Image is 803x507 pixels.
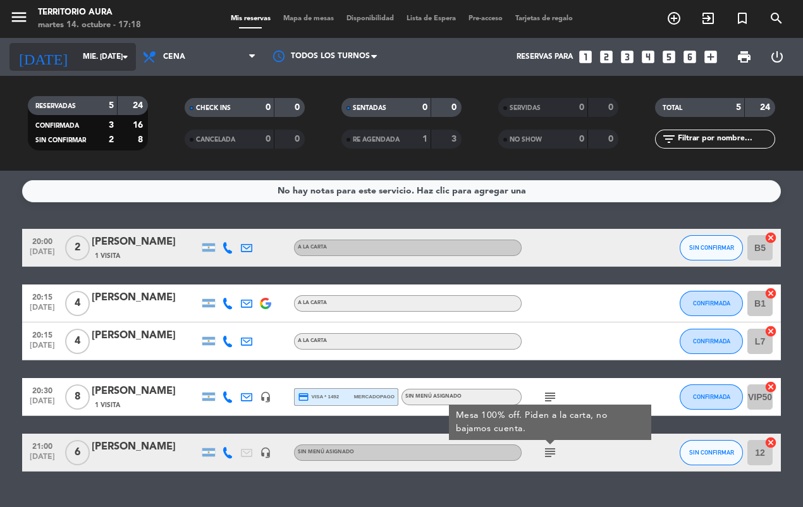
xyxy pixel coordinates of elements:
span: Pre-acceso [462,15,509,22]
i: [DATE] [9,43,77,71]
strong: 0 [608,103,616,112]
strong: 2 [109,135,114,144]
span: 20:15 [27,289,58,303]
i: headset_mic [260,447,271,458]
button: CONFIRMADA [680,384,743,410]
strong: 0 [579,135,584,144]
span: mercadopago [354,393,395,401]
div: No hay notas para este servicio. Haz clic para agregar una [278,184,526,199]
strong: 3 [451,135,459,144]
i: exit_to_app [701,11,716,26]
span: CANCELADA [196,137,235,143]
span: SIN CONFIRMAR [35,137,86,144]
span: print [737,49,752,64]
span: SENTADAS [353,105,386,111]
strong: 5 [109,101,114,110]
i: power_settings_new [769,49,785,64]
strong: 0 [608,135,616,144]
span: [DATE] [27,303,58,318]
span: CONFIRMADA [693,300,730,307]
span: 1 Visita [95,251,120,261]
span: [DATE] [27,453,58,467]
span: NO SHOW [510,137,542,143]
span: [DATE] [27,248,58,262]
span: SIN CONFIRMAR [689,244,734,251]
div: TERRITORIO AURA [38,6,141,19]
strong: 0 [451,103,459,112]
span: 20:15 [27,327,58,341]
i: looks_6 [682,49,698,65]
i: cancel [764,231,777,244]
i: cancel [764,325,777,338]
span: 2 [65,235,90,260]
span: TOTAL [663,105,682,111]
span: Cena [163,52,185,61]
strong: 8 [138,135,145,144]
span: CHECK INS [196,105,231,111]
span: A LA CARTA [298,300,327,305]
i: filter_list [661,131,677,147]
strong: 0 [295,135,302,144]
strong: 0 [266,103,271,112]
div: [PERSON_NAME] [92,327,199,344]
span: RE AGENDADA [353,137,400,143]
span: 8 [65,384,90,410]
div: LOG OUT [761,38,794,76]
span: Tarjetas de regalo [509,15,579,22]
span: [DATE] [27,341,58,356]
i: cancel [764,436,777,449]
i: search [769,11,784,26]
button: menu [9,8,28,31]
span: SERVIDAS [510,105,541,111]
i: add_box [702,49,719,65]
strong: 0 [295,103,302,112]
span: Sin menú asignado [405,394,462,399]
img: google-logo.png [260,298,271,309]
i: menu [9,8,28,27]
div: [PERSON_NAME] [92,290,199,306]
span: Sin menú asignado [298,449,354,455]
strong: 24 [760,103,773,112]
span: CONFIRMADA [693,338,730,345]
i: headset_mic [260,391,271,403]
span: 21:00 [27,438,58,453]
strong: 0 [422,103,427,112]
span: 1 Visita [95,400,120,410]
i: looks_3 [619,49,635,65]
button: CONFIRMADA [680,329,743,354]
button: SIN CONFIRMAR [680,235,743,260]
span: 20:00 [27,233,58,248]
input: Filtrar por nombre... [677,132,775,146]
span: Mapa de mesas [277,15,340,22]
div: [PERSON_NAME] [92,234,199,250]
strong: 0 [266,135,271,144]
i: subject [542,445,558,460]
span: Mis reservas [224,15,277,22]
i: arrow_drop_down [118,49,133,64]
span: RESERVADAS [35,103,76,109]
span: [DATE] [27,397,58,412]
i: cancel [764,381,777,393]
i: looks_one [577,49,594,65]
strong: 1 [422,135,427,144]
span: Disponibilidad [340,15,400,22]
span: Lista de Espera [400,15,462,22]
span: 4 [65,291,90,316]
i: credit_card [298,391,309,403]
span: A LA CARTA [298,338,327,343]
div: martes 14. octubre - 17:18 [38,19,141,32]
span: visa * 1492 [298,391,339,403]
div: [PERSON_NAME] [92,439,199,455]
i: turned_in_not [735,11,750,26]
strong: 5 [736,103,741,112]
i: looks_5 [661,49,677,65]
span: CONFIRMADA [693,393,730,400]
span: 4 [65,329,90,354]
i: subject [542,389,558,405]
button: SIN CONFIRMAR [680,440,743,465]
span: Reservas para [517,52,573,61]
i: cancel [764,287,777,300]
span: A LA CARTA [298,245,327,250]
i: looks_4 [640,49,656,65]
strong: 0 [579,103,584,112]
